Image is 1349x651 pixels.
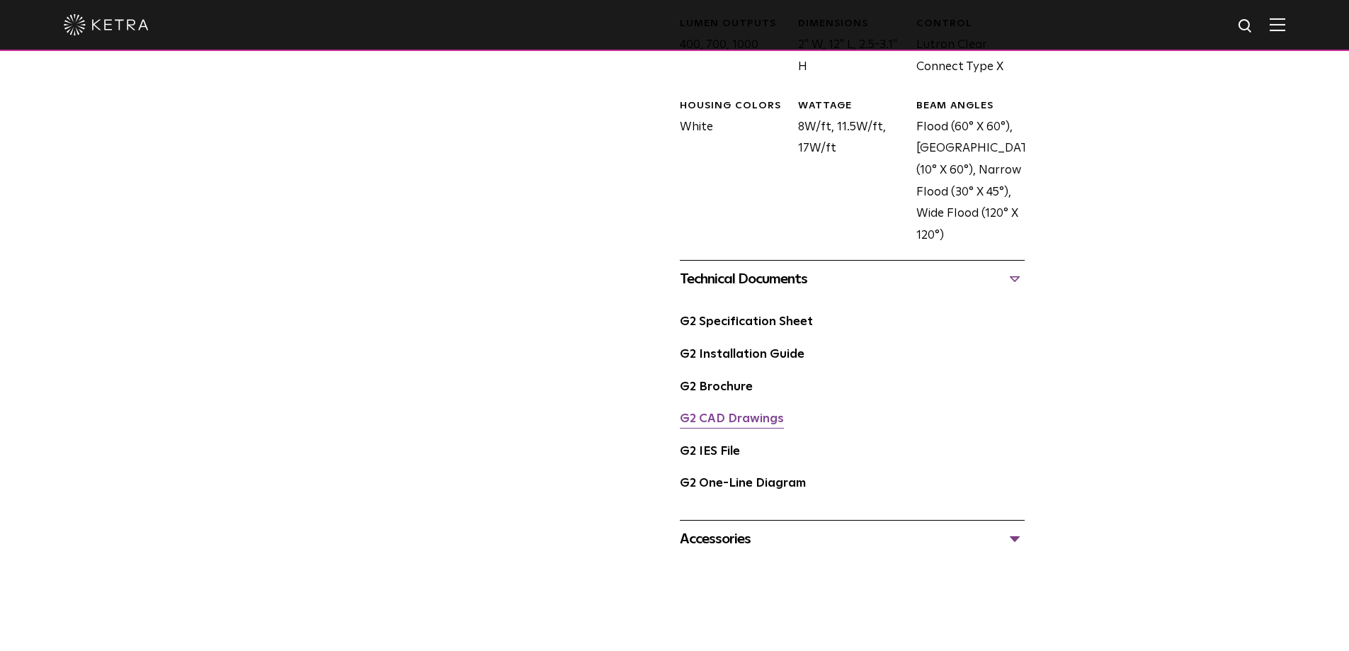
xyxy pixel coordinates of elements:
img: ketra-logo-2019-white [64,14,149,35]
div: White [669,99,787,247]
img: search icon [1237,18,1255,35]
img: Hamburger%20Nav.svg [1270,18,1285,31]
a: G2 CAD Drawings [680,413,784,425]
a: G2 IES File [680,446,740,458]
div: Technical Documents [680,268,1025,290]
div: Accessories [680,528,1025,550]
div: Flood (60° X 60°), [GEOGRAPHIC_DATA] (10° X 60°), Narrow Flood (30° X 45°), Wide Flood (120° X 120°) [906,99,1024,247]
div: WATTAGE [798,99,906,113]
a: G2 Installation Guide [680,349,804,361]
div: BEAM ANGLES [916,99,1024,113]
a: G2 Specification Sheet [680,316,813,328]
a: G2 Brochure [680,381,753,393]
a: G2 One-Line Diagram [680,477,806,489]
div: 8W/ft, 11.5W/ft, 17W/ft [787,99,906,247]
div: HOUSING COLORS [680,99,787,113]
